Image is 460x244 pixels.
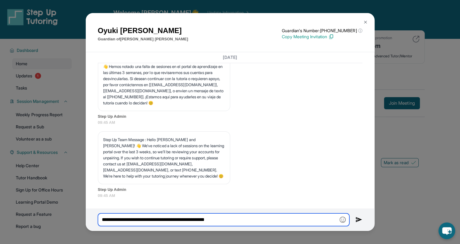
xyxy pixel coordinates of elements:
[282,28,362,34] p: Guardian's Number: [PHONE_NUMBER]
[98,187,362,193] span: Step Up Admin
[98,120,362,126] span: 09:45 AM
[358,28,362,34] span: ⓘ
[340,217,346,223] img: Emoji
[328,34,334,39] img: Copy Icon
[363,20,368,25] img: Close Icon
[103,57,225,106] p: Mensaje del Equipo Step Up: ¡[PERSON_NAME] y [PERSON_NAME]! 👋 Hemos notado una falta de sesiones ...
[98,114,362,120] span: Step Up Admin
[98,25,188,36] h1: Oyuki [PERSON_NAME]
[98,55,362,61] h3: [DATE]
[438,222,455,239] button: chat-button
[98,36,188,42] p: Guardian of [PERSON_NAME] [PERSON_NAME]
[98,193,362,199] span: 09:45 AM
[282,34,362,40] p: Copy Meeting Invitation
[355,216,362,223] img: Send icon
[103,137,225,179] p: Step Up Team Message : Hello [PERSON_NAME] and [PERSON_NAME]! 👋 We've noticed a lack of sessions ...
